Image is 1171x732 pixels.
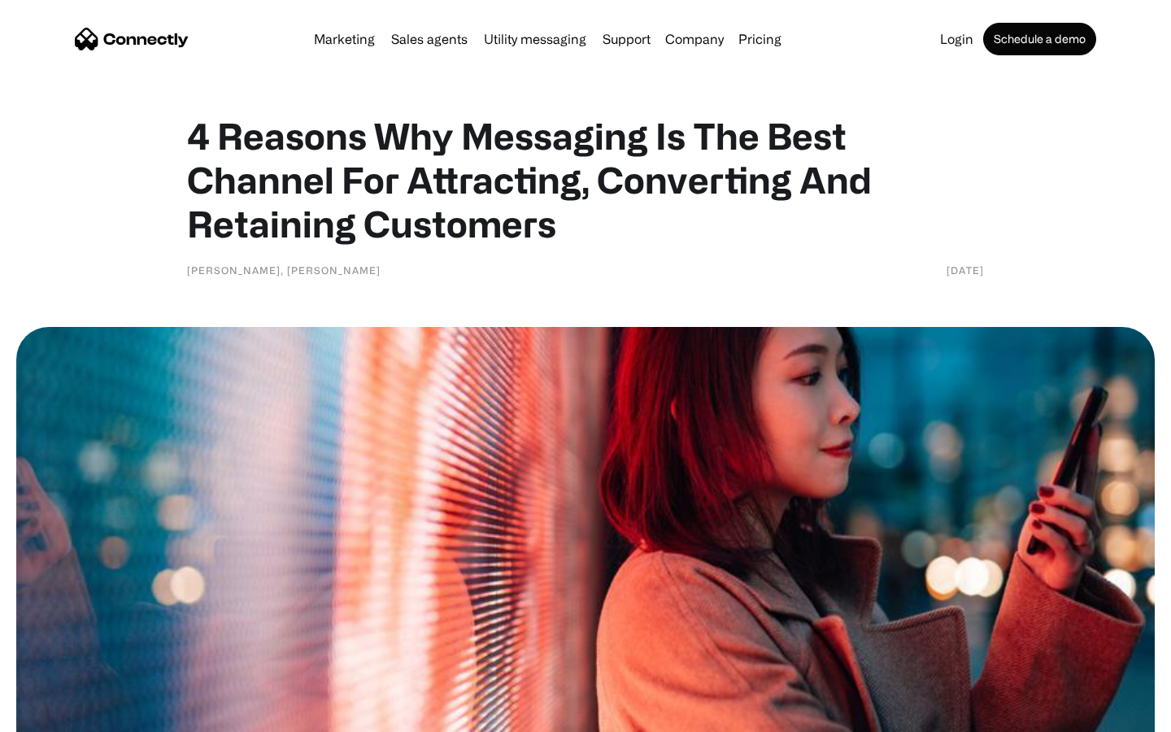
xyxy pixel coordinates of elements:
a: Marketing [307,33,381,46]
aside: Language selected: English [16,704,98,726]
a: Support [596,33,657,46]
a: Sales agents [385,33,474,46]
div: [DATE] [947,262,984,278]
a: Login [934,33,980,46]
h1: 4 Reasons Why Messaging Is The Best Channel For Attracting, Converting And Retaining Customers [187,114,984,246]
div: Company [665,28,724,50]
ul: Language list [33,704,98,726]
a: Utility messaging [477,33,593,46]
a: Schedule a demo [983,23,1096,55]
div: [PERSON_NAME], [PERSON_NAME] [187,262,381,278]
a: Pricing [732,33,788,46]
